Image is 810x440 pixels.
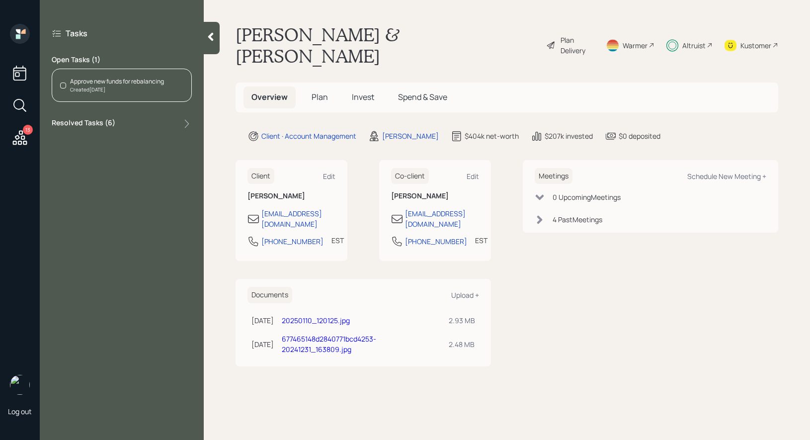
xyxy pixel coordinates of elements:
[66,28,87,39] label: Tasks
[323,172,335,181] div: Edit
[8,407,32,416] div: Log out
[449,315,475,326] div: 2.93 MB
[687,172,766,181] div: Schedule New Meeting +
[553,214,602,225] div: 4 Past Meeting s
[261,236,324,247] div: [PHONE_NUMBER]
[261,208,335,229] div: [EMAIL_ADDRESS][DOMAIN_NAME]
[282,316,350,325] a: 20250110_120125.jpg
[405,208,479,229] div: [EMAIL_ADDRESS][DOMAIN_NAME]
[561,35,594,56] div: Plan Delivery
[236,24,538,67] h1: [PERSON_NAME] & [PERSON_NAME]
[282,334,376,354] a: 677465148d2840771bcd4253-20241231_163809.jpg
[251,91,288,102] span: Overview
[247,192,335,200] h6: [PERSON_NAME]
[623,40,648,51] div: Warmer
[451,290,479,300] div: Upload +
[261,131,356,141] div: Client · Account Management
[352,91,374,102] span: Invest
[10,375,30,395] img: treva-nostdahl-headshot.png
[449,339,475,350] div: 2.48 MB
[247,168,274,184] h6: Client
[391,168,429,184] h6: Co-client
[545,131,593,141] div: $207k invested
[467,172,479,181] div: Edit
[740,40,771,51] div: Kustomer
[70,86,164,93] div: Created [DATE]
[251,339,274,350] div: [DATE]
[398,91,447,102] span: Spend & Save
[52,55,192,65] label: Open Tasks ( 1 )
[23,125,33,135] div: 13
[475,235,487,246] div: EST
[405,236,467,247] div: [PHONE_NUMBER]
[70,77,164,86] div: Approve new funds for rebalancing
[682,40,706,51] div: Altruist
[553,192,621,202] div: 0 Upcoming Meeting s
[535,168,572,184] h6: Meetings
[391,192,479,200] h6: [PERSON_NAME]
[52,118,115,130] label: Resolved Tasks ( 6 )
[331,235,344,246] div: EST
[619,131,660,141] div: $0 deposited
[247,287,292,303] h6: Documents
[382,131,439,141] div: [PERSON_NAME]
[251,315,274,326] div: [DATE]
[465,131,519,141] div: $404k net-worth
[312,91,328,102] span: Plan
